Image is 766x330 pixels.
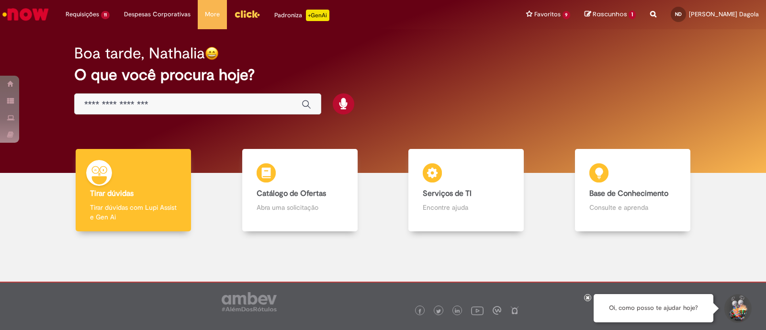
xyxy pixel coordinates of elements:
[585,10,636,19] a: Rascunhos
[217,149,383,232] a: Catálogo de Ofertas Abra uma solicitação
[423,203,509,212] p: Encontre ajuda
[101,11,110,19] span: 11
[629,11,636,19] span: 1
[90,189,134,198] b: Tirar dúvidas
[50,149,217,232] a: Tirar dúvidas Tirar dúvidas com Lupi Assist e Gen Ai
[274,10,329,21] div: Padroniza
[124,10,191,19] span: Despesas Corporativas
[222,292,277,311] img: logo_footer_ambev_rotulo_gray.png
[723,294,752,323] button: Iniciar Conversa de Suporte
[471,304,484,317] img: logo_footer_youtube.png
[257,203,343,212] p: Abra uma solicitação
[455,308,460,314] img: logo_footer_linkedin.png
[383,149,550,232] a: Serviços de TI Encontre ajuda
[589,189,668,198] b: Base de Conhecimento
[534,10,561,19] span: Favoritos
[589,203,676,212] p: Consulte e aprenda
[74,67,692,83] h2: O que você procura hoje?
[510,306,519,315] img: logo_footer_naosei.png
[257,189,326,198] b: Catálogo de Ofertas
[306,10,329,21] p: +GenAi
[66,10,99,19] span: Requisições
[493,306,501,315] img: logo_footer_workplace.png
[550,149,716,232] a: Base de Conhecimento Consulte e aprenda
[205,10,220,19] span: More
[417,309,422,314] img: logo_footer_facebook.png
[1,5,50,24] img: ServiceNow
[205,46,219,60] img: happy-face.png
[74,45,205,62] h2: Boa tarde, Nathalia
[594,294,713,322] div: Oi, como posso te ajudar hoje?
[436,309,441,314] img: logo_footer_twitter.png
[593,10,627,19] span: Rascunhos
[563,11,571,19] span: 9
[234,7,260,21] img: click_logo_yellow_360x200.png
[689,10,759,18] span: [PERSON_NAME] Dagola
[675,11,682,17] span: ND
[423,189,472,198] b: Serviços de TI
[90,203,177,222] p: Tirar dúvidas com Lupi Assist e Gen Ai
